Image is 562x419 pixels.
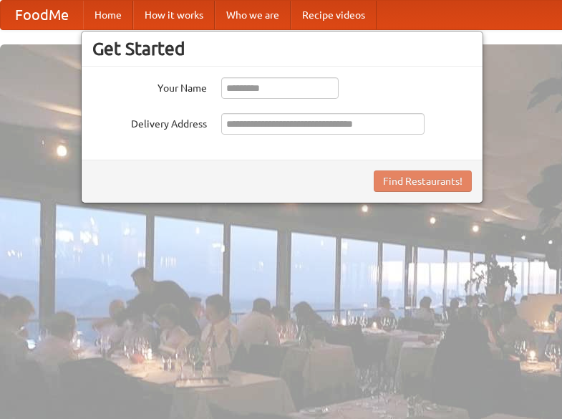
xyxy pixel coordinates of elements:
[1,1,83,29] a: FoodMe
[133,1,215,29] a: How it works
[92,113,207,131] label: Delivery Address
[92,77,207,95] label: Your Name
[92,38,472,59] h3: Get Started
[374,170,472,192] button: Find Restaurants!
[83,1,133,29] a: Home
[291,1,377,29] a: Recipe videos
[215,1,291,29] a: Who we are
